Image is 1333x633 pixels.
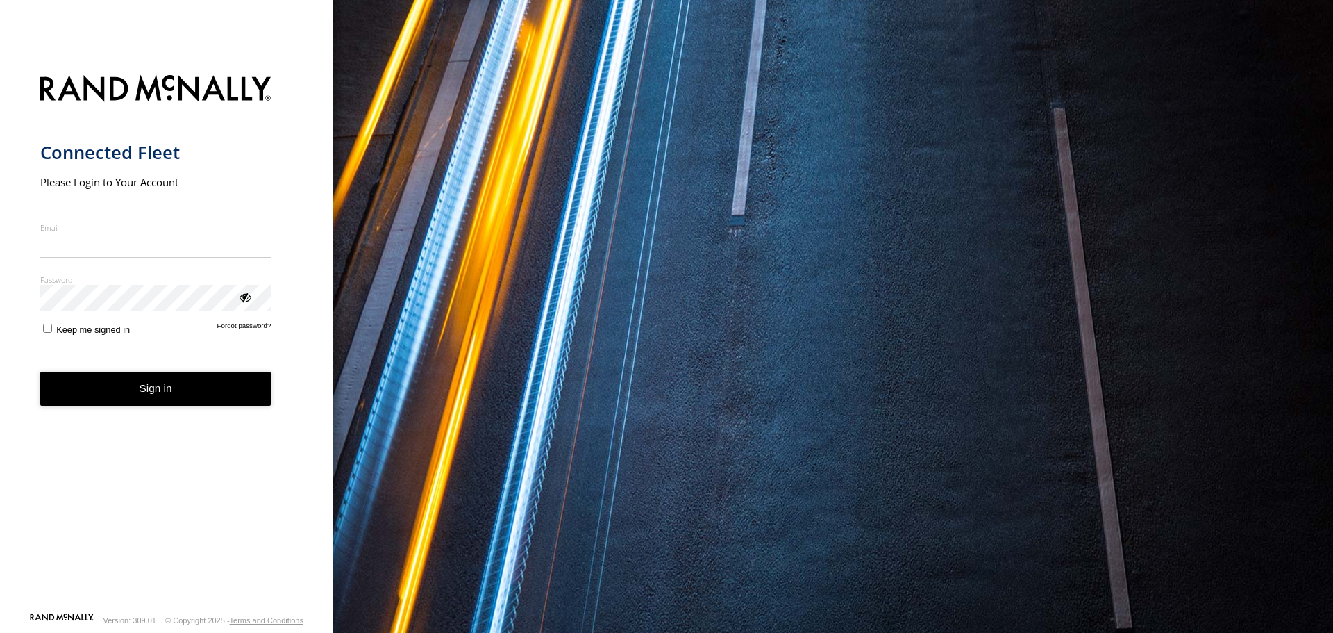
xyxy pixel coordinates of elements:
h2: Please Login to Your Account [40,175,271,189]
input: Keep me signed in [43,324,52,333]
button: Sign in [40,372,271,406]
div: © Copyright 2025 - [165,616,303,625]
div: Version: 309.01 [103,616,156,625]
span: Keep me signed in [56,324,130,335]
label: Password [40,274,271,285]
a: Terms and Conditions [230,616,303,625]
img: Rand McNally [40,72,271,108]
a: Visit our Website [30,614,94,627]
form: main [40,67,294,612]
label: Email [40,222,271,233]
h1: Connected Fleet [40,141,271,164]
a: Forgot password? [217,322,271,335]
div: ViewPassword [237,290,251,304]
